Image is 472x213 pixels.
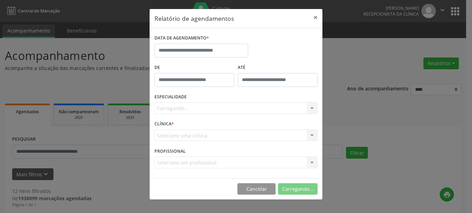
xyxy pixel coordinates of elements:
[154,92,187,103] label: ESPECIALIDADE
[154,119,174,130] label: CLÍNICA
[237,183,276,195] button: Cancelar
[309,9,322,26] button: Close
[154,14,234,23] h5: Relatório de agendamentos
[154,33,209,44] label: DATA DE AGENDAMENTO
[154,146,186,157] label: PROFISSIONAL
[238,62,318,73] label: ATÉ
[154,62,234,73] label: De
[278,183,318,195] button: Carregando...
